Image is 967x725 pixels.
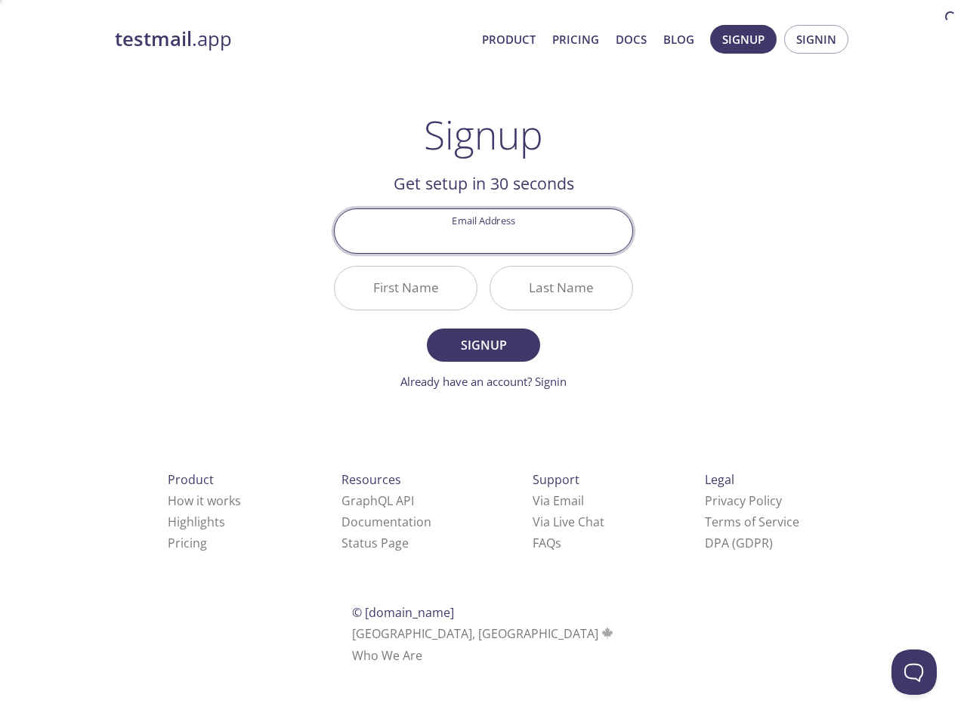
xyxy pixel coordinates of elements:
a: Already have an account? Signin [400,374,567,389]
span: Signup [722,29,765,49]
a: DPA (GDPR) [705,535,773,551]
a: Via Email [533,492,584,509]
h1: Signup [424,112,543,157]
a: Blog [663,29,694,49]
a: Via Live Chat [533,514,604,530]
a: FAQ [533,535,561,551]
a: Who We Are [352,647,422,664]
a: Status Page [341,535,409,551]
a: Documentation [341,514,431,530]
span: Support [533,471,579,488]
button: Signin [784,25,848,54]
span: s [555,535,561,551]
a: Docs [616,29,647,49]
a: Product [482,29,536,49]
a: Pricing [552,29,599,49]
a: testmail.app [115,26,470,52]
strong: testmail [115,26,192,52]
span: © [DOMAIN_NAME] [352,604,454,621]
a: Pricing [168,535,207,551]
a: Highlights [168,514,225,530]
span: Signup [443,335,524,356]
span: Resources [341,471,401,488]
h2: Get setup in 30 seconds [334,171,633,196]
a: Terms of Service [705,514,799,530]
button: Signup [710,25,777,54]
span: Legal [705,471,734,488]
span: [GEOGRAPHIC_DATA], [GEOGRAPHIC_DATA] [352,625,616,642]
iframe: Help Scout Beacon - Open [891,649,937,695]
a: How it works [168,492,241,509]
span: Product [168,471,214,488]
a: Privacy Policy [705,492,782,509]
a: GraphQL API [341,492,414,509]
span: Signin [796,29,836,49]
button: Signup [427,329,540,362]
